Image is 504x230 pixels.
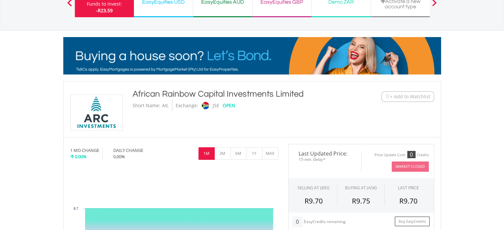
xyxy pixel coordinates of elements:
img: EQU.ZA.AIL.png [72,95,121,130]
text: 9.7 [74,207,78,210]
button: Watchlist + Add to Watchlist [381,91,434,102]
span: Last Updated Price: [294,151,356,156]
img: EasyMortage Promotion Banner [63,37,441,74]
span: 0.00% [113,154,125,160]
button: 6M [230,147,247,160]
img: jse.png [201,102,209,109]
div: Exchange: [176,100,198,111]
div: AIL [162,100,169,111]
div: JSE [213,100,219,111]
button: MAX [262,147,278,160]
div: Short Name: [133,100,160,111]
div: LAST PRICE [398,185,419,191]
button: 1Y [246,147,262,160]
span: -R23.59 [96,7,113,14]
div: Credits [417,153,429,158]
span: BUYING AT (ASK) [345,185,377,191]
button: 3M [214,147,231,160]
div: 0 [292,216,303,227]
div: Funds to invest: [87,1,122,7]
button: Market Closed [392,161,429,172]
span: R9.70 [399,196,418,206]
span: 0.00% [75,154,86,160]
div: SELLING AT (BID) [298,185,329,191]
div: 1 MO CHANGE [70,147,99,154]
div: African Rainbow Capital Investments Limited [133,88,341,100]
div: Price Update Cost: [374,153,406,158]
span: R9.75 [352,196,370,206]
a: Buy EasyCredits [395,216,430,227]
div: DAILY CHANGE [113,147,165,154]
div: EasyCredits remaining [304,219,346,225]
button: 1M [198,147,215,160]
span: 15-min. Delay* [294,156,356,162]
span: R9.70 [305,196,323,206]
span: + Add to Watchlist [390,93,430,100]
div: OPEN [223,100,235,111]
img: Watchlist [385,94,390,99]
div: 0 [407,151,416,158]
